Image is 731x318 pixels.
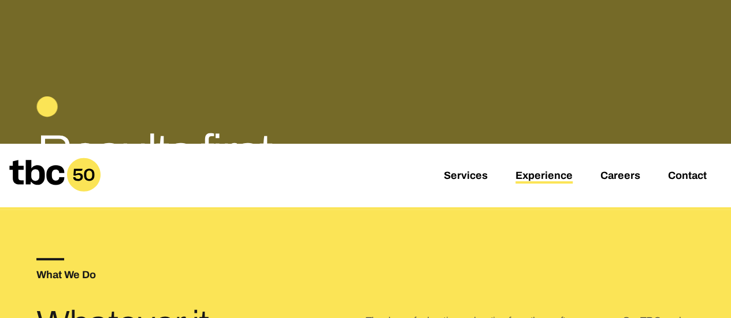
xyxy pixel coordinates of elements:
h5: What We Do [36,270,365,280]
a: Services [444,170,488,184]
a: Home [9,184,101,196]
a: Careers [600,170,640,184]
a: Contact [668,170,707,184]
a: Experience [515,170,573,184]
